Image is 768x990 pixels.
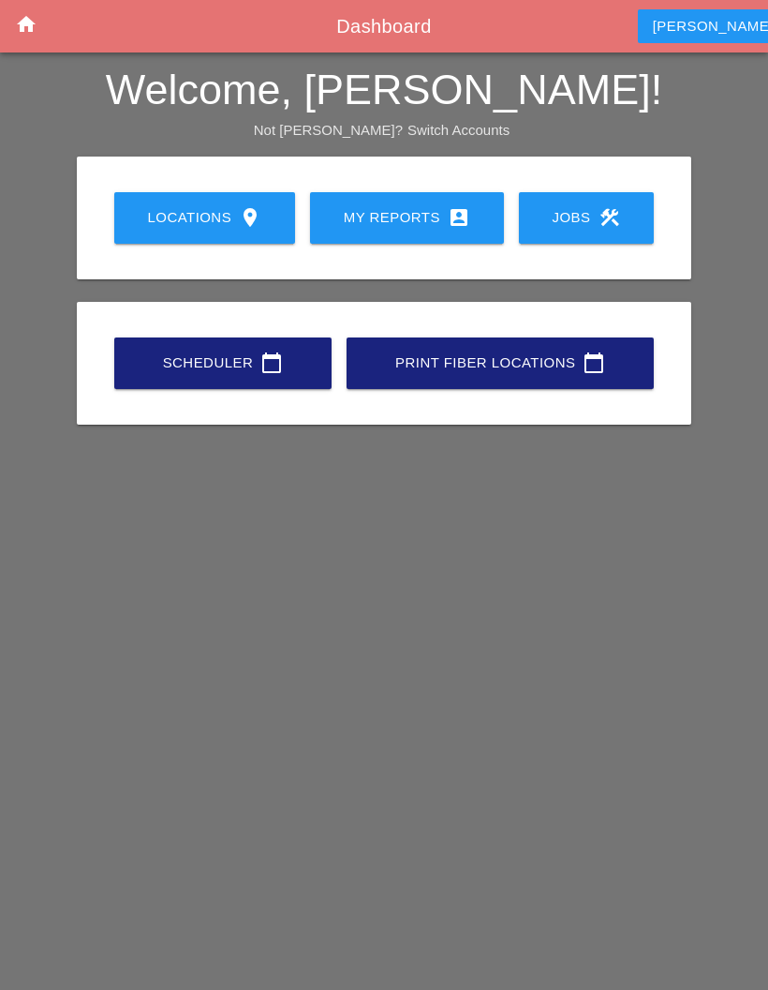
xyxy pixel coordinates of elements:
i: calendar_today [583,352,605,374]
i: home [15,13,37,36]
div: Scheduler [144,352,302,374]
a: My Reports [310,192,504,244]
span: Not [PERSON_NAME]? [254,122,403,138]
i: account_box [448,206,470,229]
div: My Reports [340,206,474,229]
a: Print Fiber Locations [347,337,654,389]
i: construction [598,206,621,229]
a: Scheduler [114,337,332,389]
a: Switch Accounts [407,122,510,138]
i: calendar_today [260,352,283,374]
div: Jobs [549,206,625,229]
div: Locations [144,206,265,229]
span: Dashboard [336,16,431,37]
a: Locations [114,192,295,244]
i: location_on [239,206,261,229]
a: Jobs [519,192,655,244]
div: Print Fiber Locations [377,352,624,374]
